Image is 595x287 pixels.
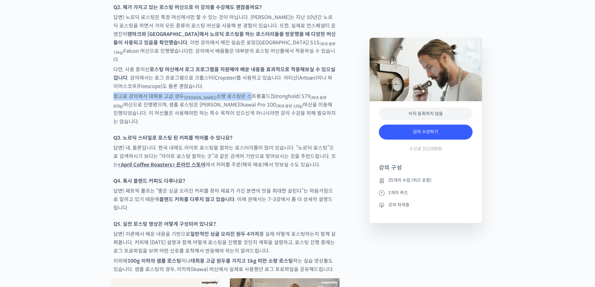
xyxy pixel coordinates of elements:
a: 설정 [81,198,120,214]
a: 강의 수강하기 [379,125,473,140]
p: 답변) 이론에서 배운 내용을 기반으로 를 실제 어떻게 로스팅하는지 함께 살펴봅니다. 커피에 [DATE] 설명과 함께 어떻게 로스팅을 진행할 것인지 계획을 설명하고, 로스팅 진... [113,230,336,255]
p: 답변) 패트릭 롤프는 “좋은 싱글 오리진 커피를 찾아 재료가 가진 본연의 맛을 최대한 살린다”는 마음가짐으로 일하고 있기 때문에 . 이에 관해서는 7-3강에서 좀 더 상세히 ... [113,187,336,212]
strong: Q5. 실전 로스팅 영상은 어떻게 구성되어 있나요? [113,221,216,227]
p: 답변) 노르딕 로스팅은 특정 머신에서만 할 수 있는 것이 아닙니다. [PERSON_NAME]는 지난 10년간 노르딕 로스팅을 하면서 거의 모든 종류의 로스팅 머신을 사용해 본... [113,13,336,64]
p: 다만, 사용 중이신 . 강의에서는 로그 프로그램으로 크롭스터(Cropster)를 사용하고 있습니다. 아티산(Artisan)이나 파이어스코프(Firescope)도 물론 괜찮습니다. [113,65,336,91]
p: 이외에 이나 하는 실습 영상들도 있습니다. 샘플 로스팅의 경우, 이카와(Ikawa) 머신에서 실제로 사용했던 로그 프로파일을 공유해드립니다. [113,257,336,274]
a: <April Coffee Roasters> 온라인 스토어 [118,161,206,168]
strong: 100g 이하의 샘플 로스팅 [127,258,181,264]
div: 아직 등록하지 않음 [379,107,473,120]
span: 대화 [57,208,65,213]
span: 홈 [20,207,23,212]
span: 설정 [97,207,104,212]
strong: 대회용 고급 원두를 가지고 1kg 미만 소량 로스팅 [191,258,293,264]
sub: (최대 용량 850g) [113,95,326,108]
sub: ([PERSON_NAME]) [184,95,216,100]
strong: 덴마크와 [GEOGRAPHIC_DATA]에서 노르딕 로스팅을 하는 로스터리들을 방문했을 때 다양한 머신들이 사용되고 있음을 확인했습니다 [113,31,336,46]
li: 1개의 퀴즈 [379,189,473,196]
strong: 일반적인 싱글 오리진 원두 4가지 [190,231,259,237]
h4: 강의 구성 [379,164,473,176]
strong: Q2. 제가 가지고 있는 로스팅 머신으로 이 강의를 수강해도 괜찮을까요? [113,4,262,11]
p: 참고로 강의에서 대회용 고급 생두 소량 로스팅은 스트롱홀드(Stronghold) S7X 머신으로 진행됐으며, 샘플 로스팅은 [PERSON_NAME](Ikawa) Pro 100... [113,92,336,126]
strong: 로스팅 머신에서 로그 프로그램을 지원해야 배운 내용을 효과적으로 적용해보실 수 있으실 겁니다 [113,66,335,81]
strong: 블렌드 커피를 다루지 않고 있습니다 [159,196,235,203]
a: 홈 [2,198,41,214]
li: 강의 자격증 [379,201,473,209]
sub: (최대 용량 15kg) [113,42,335,55]
strong: Q3. 노르딕 스타일로 로스팅 된 커피를 먹어볼 수 있나요? [113,135,232,141]
a: 대화 [41,198,81,214]
strong: Q4. 혹시 블렌드 커피도 다루나요? [113,178,185,184]
span: 수강료 312,000원 [409,146,442,152]
sub: (최대 용량 120g) [276,104,303,108]
li: 25개의 수업 (퀴즈 포함) [379,177,473,184]
p: 답변) 네, 물론입니다. 한국 내에도 라이트 로스팅을 잘하는 로스터리들이 많이 있습니다. “노르딕 로스팅”으로 검색하시기 보다는 “라이트 로스팅 잘하는 곳”과 같은 검색어 기... [113,144,336,169]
